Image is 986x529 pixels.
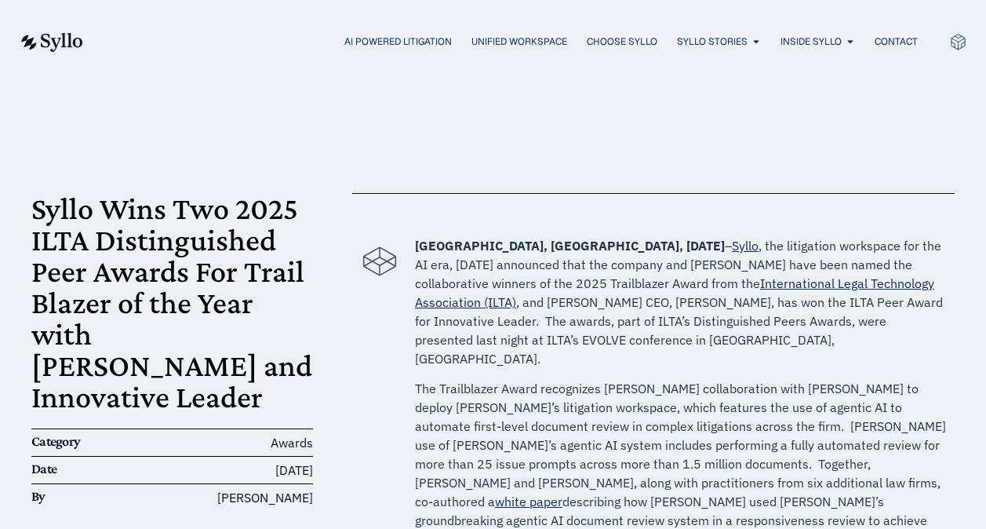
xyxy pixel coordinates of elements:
a: Syllo Stories [677,35,748,49]
span: Awards [271,435,313,451]
time: [DATE] [275,462,313,478]
h6: Date [31,461,126,478]
a: Contact [875,35,918,49]
p: – , the litigation workspace for the AI era, [DATE] announced that the company and [PERSON_NAME] ... [415,236,947,368]
a: Unified Workspace [471,35,567,49]
span: [PERSON_NAME] [217,488,313,507]
a: white paper [495,494,562,509]
a: Inside Syllo [780,35,842,49]
h6: By [31,488,126,505]
a: Syllo [732,238,759,254]
a: AI Powered Litigation [344,35,452,49]
h1: Syllo Wins Two 2025 ILTA Distinguished Peer Awards For Trail Blazer of the Year with [PERSON_NAME... [31,193,313,413]
div: Menu Toggle [115,35,918,49]
a: Choose Syllo [587,35,657,49]
nav: Menu [115,35,918,49]
strong: [GEOGRAPHIC_DATA], [GEOGRAPHIC_DATA], [DATE] [415,238,725,254]
h6: Category [31,433,126,451]
img: syllo [19,33,83,52]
